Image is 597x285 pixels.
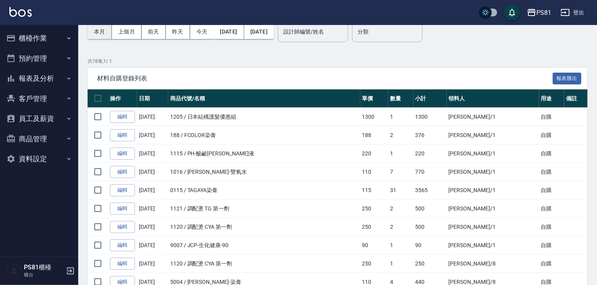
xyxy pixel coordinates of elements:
[388,255,414,273] td: 1
[539,236,565,255] td: 自購
[137,108,168,126] td: [DATE]
[3,89,75,109] button: 客戶管理
[539,218,565,236] td: 自購
[414,163,447,181] td: 770
[137,218,168,236] td: [DATE]
[388,181,414,199] td: 31
[388,218,414,236] td: 2
[539,126,565,144] td: 自購
[447,163,539,181] td: [PERSON_NAME] /1
[388,163,414,181] td: 7
[168,126,360,144] td: 188 / FCOLOR染膏
[414,236,447,255] td: 90
[110,111,135,123] a: 編輯
[536,8,551,18] div: PS81
[3,48,75,69] button: 預約管理
[447,144,539,163] td: [PERSON_NAME] /1
[360,144,388,163] td: 220
[414,181,447,199] td: 3565
[360,163,388,181] td: 110
[447,89,539,108] th: 領料人
[137,255,168,273] td: [DATE]
[414,218,447,236] td: 500
[112,25,142,39] button: 上個月
[564,89,590,108] th: 備註
[539,163,565,181] td: 自購
[137,181,168,199] td: [DATE]
[137,199,168,218] td: [DATE]
[388,144,414,163] td: 1
[24,271,64,278] p: 櫃台
[110,221,135,233] a: 編輯
[414,108,447,126] td: 1300
[166,25,190,39] button: 昨天
[24,264,64,271] h5: PS81櫃檯
[360,108,388,126] td: 1300
[553,74,582,82] a: 報表匯出
[414,255,447,273] td: 250
[168,89,360,108] th: 商品代號/名稱
[168,218,360,236] td: 1120 / 調配燙 CYA 第一劑
[539,89,565,108] th: 用途
[168,255,360,273] td: 1120 / 調配燙 CYA 第一劑
[539,255,565,273] td: 自購
[142,25,166,39] button: 前天
[137,89,168,108] th: 日期
[168,108,360,126] td: 1205 / 日本結構護髮優惠組
[168,144,360,163] td: 1115 / PH-酸鹼[PERSON_NAME]液
[414,126,447,144] td: 376
[388,126,414,144] td: 2
[88,58,588,65] p: 共 78 筆, 1 / 1
[360,218,388,236] td: 250
[110,239,135,251] a: 編輯
[3,68,75,89] button: 報表及分析
[447,255,539,273] td: [PERSON_NAME] /8
[504,5,520,20] button: save
[539,144,565,163] td: 自購
[168,163,360,181] td: 1016 / [PERSON_NAME]-雙氧水
[244,25,274,39] button: [DATE]
[137,236,168,255] td: [DATE]
[110,129,135,141] a: 編輯
[214,25,244,39] button: [DATE]
[447,181,539,199] td: [PERSON_NAME] /1
[539,199,565,218] td: 自購
[137,163,168,181] td: [DATE]
[168,181,360,199] td: 0115 / TAGAYA染膏
[539,181,565,199] td: 自購
[360,255,388,273] td: 250
[447,199,539,218] td: [PERSON_NAME] /1
[388,108,414,126] td: 1
[3,149,75,169] button: 資料設定
[557,5,588,20] button: 登出
[108,89,137,108] th: 操作
[388,236,414,255] td: 1
[388,199,414,218] td: 2
[110,184,135,196] a: 編輯
[447,218,539,236] td: [PERSON_NAME] /1
[168,199,360,218] td: 1121 / 調配燙 TG 第一劑
[190,25,214,39] button: 今天
[3,109,75,129] button: 員工及薪資
[6,263,22,279] img: Person
[168,236,360,255] td: 9007 / JCP-生化健康-90
[3,28,75,48] button: 櫃檯作業
[88,25,112,39] button: 本月
[447,236,539,255] td: [PERSON_NAME] /1
[388,89,414,108] th: 數量
[3,129,75,149] button: 商品管理
[447,126,539,144] td: [PERSON_NAME] /1
[414,199,447,218] td: 500
[447,108,539,126] td: [PERSON_NAME] /1
[360,236,388,255] td: 90
[110,166,135,178] a: 編輯
[414,89,447,108] th: 小計
[97,75,553,82] span: 材料自購登錄列表
[553,73,582,85] button: 報表匯出
[360,181,388,199] td: 115
[110,148,135,160] a: 編輯
[360,89,388,108] th: 單價
[360,126,388,144] td: 188
[110,258,135,270] a: 編輯
[110,203,135,215] a: 編輯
